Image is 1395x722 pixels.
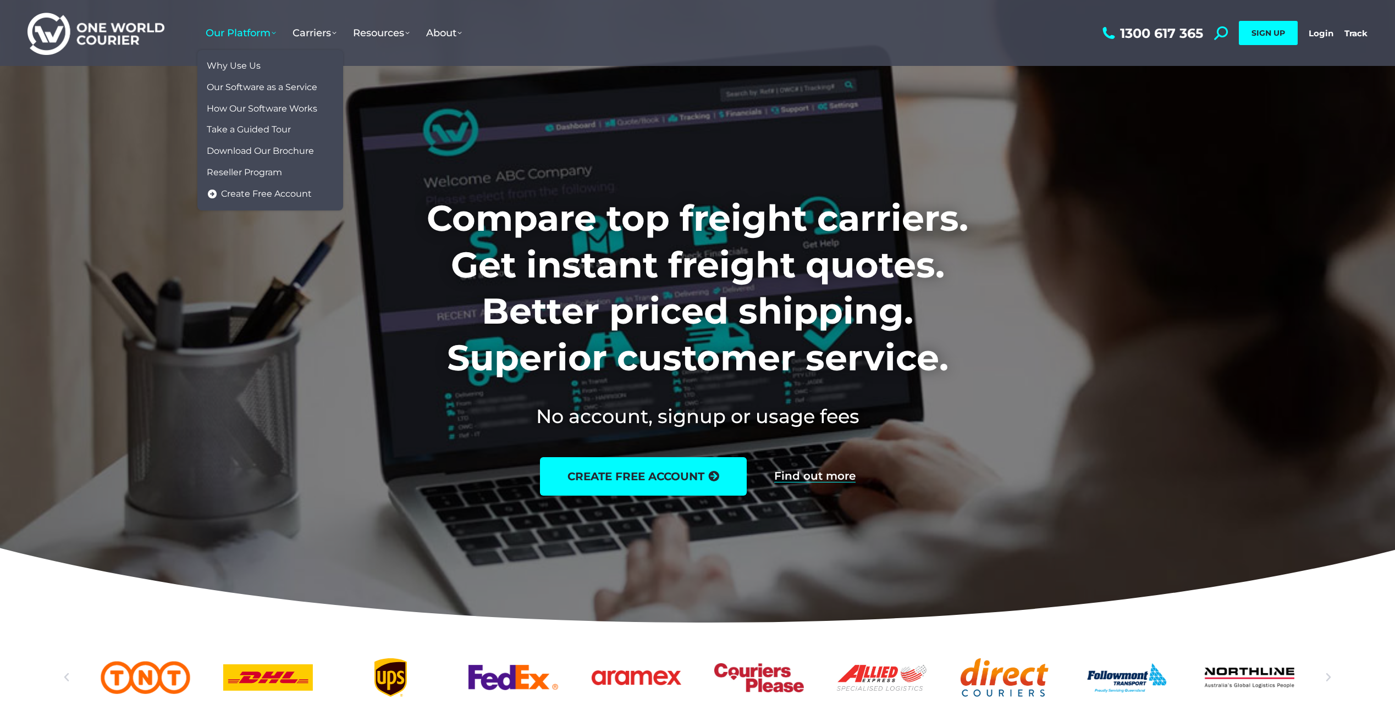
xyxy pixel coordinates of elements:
a: Our Platform [197,16,284,50]
a: Reseller Program [203,162,338,184]
a: Couriers Please logo [714,658,804,697]
div: 6 / 25 [591,658,681,697]
div: 10 / 25 [1082,658,1172,697]
a: Find out more [774,470,856,482]
a: Our Software as a Service [203,77,338,98]
a: Direct Couriers logo [960,658,1049,697]
a: Track [1344,28,1368,38]
a: UPS logo [346,658,435,697]
div: Slides [101,658,1294,697]
span: How Our Software Works [207,103,317,115]
a: DHl logo [223,658,313,697]
div: 8 / 25 [837,658,927,697]
a: Resources [345,16,418,50]
div: 2 / 25 [101,658,190,697]
div: 5 / 25 [468,658,558,697]
a: Create Free Account [203,184,338,205]
a: Carriers [284,16,345,50]
a: How Our Software Works [203,98,338,120]
span: SIGN UP [1251,28,1285,38]
span: Our Platform [206,27,276,39]
a: Login [1309,28,1333,38]
a: Take a Guided Tour [203,119,338,141]
div: 3 / 25 [223,658,313,697]
img: One World Courier [27,11,164,55]
span: Resources [353,27,410,39]
div: 11 / 25 [1205,658,1294,697]
span: Why Use Us [207,60,261,72]
a: create free account [540,457,747,496]
h2: No account, signup or usage fees [354,403,1041,430]
a: FedEx logo [468,658,558,697]
div: 9 / 25 [960,658,1049,697]
span: Download Our Brochure [207,146,314,157]
span: Reseller Program [207,167,282,179]
span: Create Free Account [221,188,312,200]
a: Aramex_logo [591,658,681,697]
h1: Compare top freight carriers. Get instant freight quotes. Better priced shipping. Superior custom... [354,195,1041,381]
a: SIGN UP [1239,21,1298,45]
div: 4 / 25 [346,658,435,697]
span: About [426,27,462,39]
span: Take a Guided Tour [207,124,291,136]
a: Why Use Us [203,55,338,77]
a: About [418,16,470,50]
a: 1300 617 365 [1100,26,1203,40]
a: Northline logo [1205,658,1294,697]
a: TNT logo Australian freight company [101,658,190,697]
div: 7 / 25 [714,658,804,697]
a: Followmont transoirt web logo [1082,658,1172,697]
span: Our Software as a Service [207,82,317,93]
a: Download Our Brochure [203,141,338,162]
a: Allied Express logo [837,658,927,697]
span: Carriers [293,27,337,39]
